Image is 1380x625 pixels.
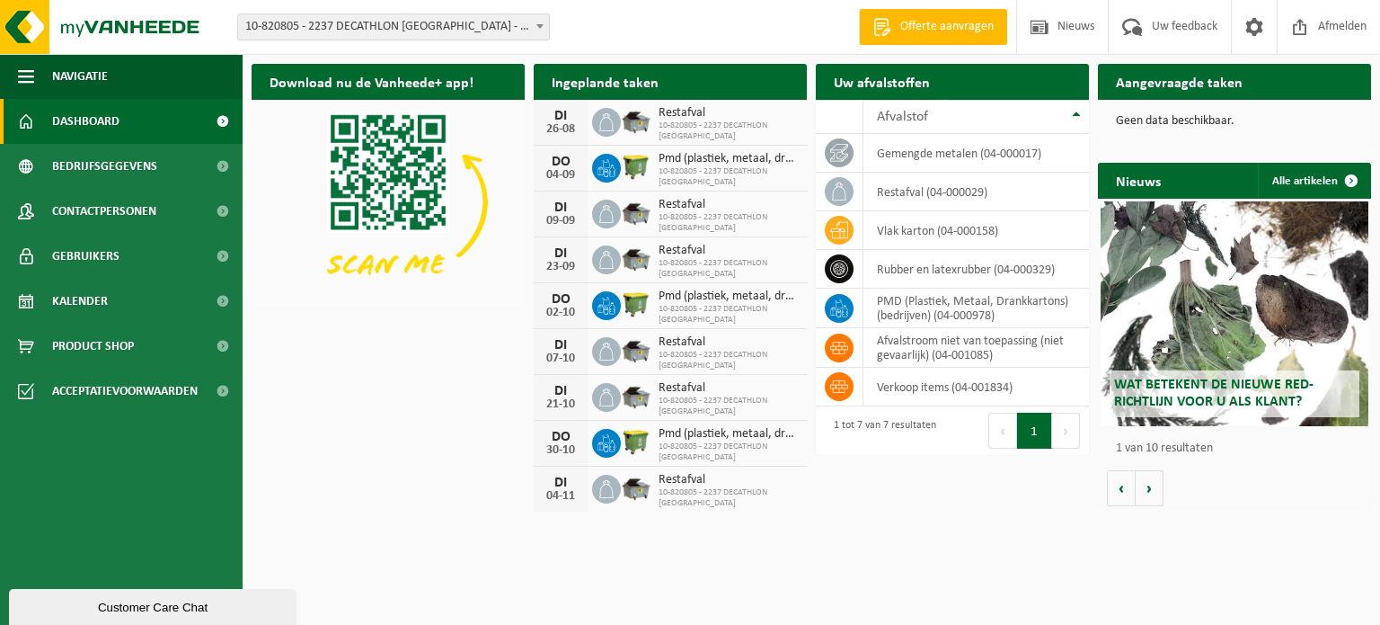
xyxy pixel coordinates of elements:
[659,244,798,258] span: Restafval
[659,212,798,234] span: 10-820805 - 2237 DECATHLON [GEOGRAPHIC_DATA]
[1114,378,1314,409] span: Wat betekent de nieuwe RED-richtlijn voor u als klant?
[621,335,651,365] img: WB-5000-GAL-GY-04
[659,487,798,509] span: 10-820805 - 2237 DECATHLON [GEOGRAPHIC_DATA]
[659,198,798,212] span: Restafval
[1258,163,1369,199] a: Alle artikelen
[659,381,798,396] span: Restafval
[659,335,798,350] span: Restafval
[659,442,798,463] span: 10-820805 - 2237 DECATHLON [GEOGRAPHIC_DATA]
[52,54,108,99] span: Navigatie
[252,64,491,99] h2: Download nu de Vanheede+ app!
[659,258,798,280] span: 10-820805 - 2237 DECATHLON [GEOGRAPHIC_DATA]
[543,353,579,365] div: 07-10
[659,304,798,326] span: 10-820805 - 2237 DECATHLON [GEOGRAPHIC_DATA]
[543,201,579,215] div: DI
[543,398,579,411] div: 21-10
[659,106,798,121] span: Restafval
[543,155,579,169] div: DO
[543,292,579,307] div: DO
[52,369,198,414] span: Acceptatievoorwaarden
[52,99,119,144] span: Dashboard
[543,307,579,319] div: 02-10
[543,338,579,353] div: DI
[52,324,134,369] span: Product Shop
[659,152,798,166] span: Pmd (plastiek, metaal, drankkartons) (bedrijven)
[534,64,677,99] h2: Ingeplande taken
[659,166,798,188] span: 10-820805 - 2237 DECATHLON [GEOGRAPHIC_DATA]
[237,13,550,40] span: 10-820805 - 2237 DECATHLON OOSTENDE - OOSTENDE
[621,151,651,182] img: WB-1100-HPE-GN-51
[621,380,651,411] img: WB-5000-GAL-GY-04
[621,472,651,503] img: WB-5000-GAL-GY-04
[621,426,651,457] img: WB-1100-HPE-GN-51
[863,211,1089,250] td: vlak karton (04-000158)
[1017,413,1052,449] button: 1
[621,197,651,228] img: WB-5000-GAL-GY-04
[621,289,651,319] img: WB-1100-HPE-GN-51
[816,64,948,99] h2: Uw afvalstoffen
[52,234,119,279] span: Gebruikers
[863,328,1089,368] td: afvalstroom niet van toepassing (niet gevaarlijk) (04-001085)
[859,9,1007,45] a: Offerte aanvragen
[659,427,798,442] span: Pmd (plastiek, metaal, drankkartons) (bedrijven)
[1116,115,1353,128] p: Geen data beschikbaar.
[621,243,651,273] img: WB-5000-GAL-GY-04
[543,261,579,273] div: 23-09
[52,144,157,189] span: Bedrijfsgegevens
[543,109,579,123] div: DI
[252,100,525,305] img: Download de VHEPlus App
[543,169,579,182] div: 04-09
[9,585,300,625] iframe: chat widget
[1098,163,1179,198] h2: Nieuws
[877,110,928,124] span: Afvalstof
[1098,64,1261,99] h2: Aangevraagde taken
[863,368,1089,406] td: verkoop items (04-001834)
[543,476,579,490] div: DI
[52,189,156,234] span: Contactpersonen
[1136,470,1163,506] button: Volgende
[543,490,579,503] div: 04-11
[52,279,108,324] span: Kalender
[543,384,579,398] div: DI
[863,289,1089,328] td: PMD (Plastiek, Metaal, Drankkartons) (bedrijven) (04-000978)
[825,411,936,451] div: 1 tot 7 van 7 resultaten
[1052,413,1080,449] button: Next
[543,215,579,228] div: 09-09
[621,105,651,136] img: WB-5000-GAL-GY-04
[1101,201,1368,426] a: Wat betekent de nieuwe RED-richtlijn voor u als klant?
[543,444,579,457] div: 30-10
[659,473,798,487] span: Restafval
[659,290,798,304] span: Pmd (plastiek, metaal, drankkartons) (bedrijven)
[543,123,579,136] div: 26-08
[896,18,998,36] span: Offerte aanvragen
[543,246,579,261] div: DI
[659,121,798,142] span: 10-820805 - 2237 DECATHLON [GEOGRAPHIC_DATA]
[1107,470,1136,506] button: Vorige
[863,134,1089,173] td: gemengde metalen (04-000017)
[988,413,1017,449] button: Previous
[659,350,798,371] span: 10-820805 - 2237 DECATHLON [GEOGRAPHIC_DATA]
[659,396,798,417] span: 10-820805 - 2237 DECATHLON [GEOGRAPHIC_DATA]
[238,14,549,40] span: 10-820805 - 2237 DECATHLON OOSTENDE - OOSTENDE
[863,173,1089,211] td: restafval (04-000029)
[543,430,579,444] div: DO
[863,250,1089,289] td: rubber en latexrubber (04-000329)
[1116,442,1362,455] p: 1 van 10 resultaten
